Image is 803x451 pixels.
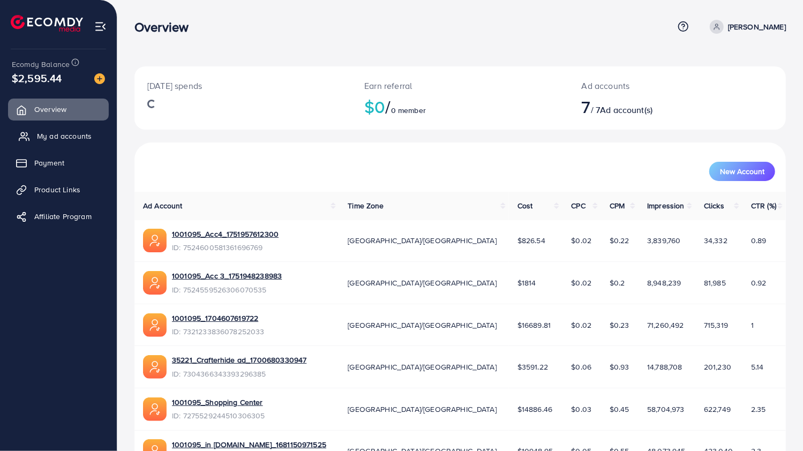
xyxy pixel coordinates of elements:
[647,277,681,288] span: 8,948,239
[704,200,724,211] span: Clicks
[172,410,265,421] span: ID: 7275529244510306305
[8,99,109,120] a: Overview
[34,184,80,195] span: Product Links
[720,168,764,175] span: New Account
[704,362,731,372] span: 201,230
[704,235,727,246] span: 34,332
[391,105,426,116] span: 0 member
[751,277,767,288] span: 0.92
[8,206,109,227] a: Affiliate Program
[172,284,282,295] span: ID: 7524559526306070535
[517,320,551,330] span: $16689.81
[571,404,591,415] span: $0.03
[610,235,629,246] span: $0.22
[704,404,731,415] span: 622,749
[751,235,767,246] span: 0.89
[647,200,685,211] span: Impression
[8,125,109,147] a: My ad accounts
[172,313,258,324] a: 1001095_1704607619722
[582,96,719,117] h2: / 7
[647,235,680,246] span: 3,839,760
[647,362,682,372] span: 14,788,708
[600,104,652,116] span: Ad account(s)
[517,235,545,246] span: $826.54
[348,277,497,288] span: [GEOGRAPHIC_DATA]/[GEOGRAPHIC_DATA]
[571,200,585,211] span: CPC
[610,362,629,372] span: $0.93
[8,152,109,174] a: Payment
[751,404,766,415] span: 2.35
[94,20,107,33] img: menu
[517,200,533,211] span: Cost
[571,235,591,246] span: $0.02
[751,200,776,211] span: CTR (%)
[517,404,552,415] span: $14886.46
[709,162,775,181] button: New Account
[571,362,591,372] span: $0.06
[571,277,591,288] span: $0.02
[582,79,719,92] p: Ad accounts
[8,179,109,200] a: Product Links
[34,157,64,168] span: Payment
[34,211,92,222] span: Affiliate Program
[143,397,167,421] img: ic-ads-acc.e4c84228.svg
[172,326,265,337] span: ID: 7321233836078252033
[704,320,728,330] span: 715,319
[348,320,497,330] span: [GEOGRAPHIC_DATA]/[GEOGRAPHIC_DATA]
[348,362,497,372] span: [GEOGRAPHIC_DATA]/[GEOGRAPHIC_DATA]
[172,229,279,239] a: 1001095_Acc4_1751957612300
[12,70,62,86] span: $2,595.44
[706,20,786,34] a: [PERSON_NAME]
[610,320,629,330] span: $0.23
[172,397,263,408] a: 1001095_Shopping Center
[172,242,279,253] span: ID: 7524600581361696769
[172,270,282,281] a: 1001095_Acc 3_1751948238983
[94,73,105,84] img: image
[610,404,629,415] span: $0.45
[517,277,536,288] span: $1814
[348,235,497,246] span: [GEOGRAPHIC_DATA]/[GEOGRAPHIC_DATA]
[571,320,591,330] span: $0.02
[143,200,183,211] span: Ad Account
[348,200,384,211] span: Time Zone
[12,59,70,70] span: Ecomdy Balance
[610,200,625,211] span: CPM
[143,313,167,337] img: ic-ads-acc.e4c84228.svg
[647,320,684,330] span: 71,260,492
[11,15,83,32] img: logo
[582,94,591,119] span: 7
[172,369,306,379] span: ID: 7304366343393296385
[143,271,167,295] img: ic-ads-acc.e4c84228.svg
[386,94,391,119] span: /
[37,131,92,141] span: My ad accounts
[610,277,625,288] span: $0.2
[364,79,556,92] p: Earn referral
[751,362,764,372] span: 5.14
[34,104,66,115] span: Overview
[143,229,167,252] img: ic-ads-acc.e4c84228.svg
[728,20,786,33] p: [PERSON_NAME]
[647,404,685,415] span: 58,704,973
[348,404,497,415] span: [GEOGRAPHIC_DATA]/[GEOGRAPHIC_DATA]
[147,79,339,92] p: [DATE] spends
[364,96,556,117] h2: $0
[172,355,306,365] a: 35221_Crafterhide ad_1700680330947
[172,439,326,450] a: 1001095_in [DOMAIN_NAME]_1681150971525
[134,19,197,35] h3: Overview
[517,362,548,372] span: $3591.22
[751,320,754,330] span: 1
[704,277,726,288] span: 81,985
[143,355,167,379] img: ic-ads-acc.e4c84228.svg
